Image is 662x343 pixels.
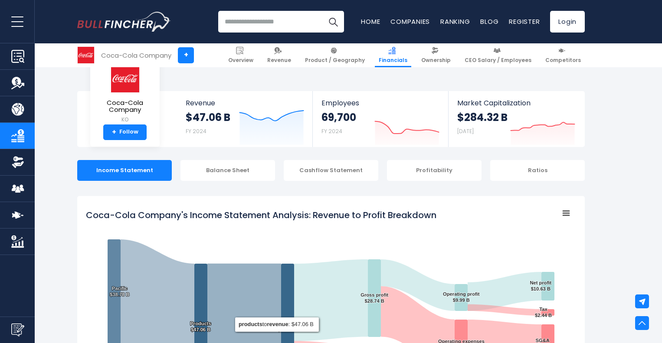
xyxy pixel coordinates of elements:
[480,17,498,26] a: Blog
[86,209,436,221] tspan: Coca-Cola Company's Income Statement Analysis: Revenue to Profit Breakdown
[457,111,508,124] strong: $284.32 B
[421,57,451,64] span: Ownership
[417,43,455,67] a: Ownership
[77,12,171,32] img: Bullfincher logo
[77,12,170,32] a: Go to homepage
[545,57,581,64] span: Competitors
[305,57,365,64] span: Product / Geography
[379,57,407,64] span: Financials
[449,91,584,147] a: Market Capitalization $284.32 B [DATE]
[186,127,206,135] small: FY 2024
[461,43,535,67] a: CEO Salary / Employees
[267,57,291,64] span: Revenue
[321,99,439,107] span: Employees
[490,160,585,181] div: Ratios
[177,91,313,147] a: Revenue $47.06 B FY 2024
[284,160,378,181] div: Cashflow Statement
[97,63,153,124] a: Coca-Cola Company KO
[228,57,253,64] span: Overview
[224,43,257,67] a: Overview
[190,321,211,332] text: Products $47.06 B
[77,160,172,181] div: Income Statement
[375,43,411,67] a: Financials
[186,111,230,124] strong: $47.06 B
[443,291,480,303] text: Operating profit $9.99 B
[277,321,298,332] text: Revenue $47.06 B
[110,64,140,93] img: KO logo
[11,156,24,169] img: Ownership
[361,17,380,26] a: Home
[263,43,295,67] a: Revenue
[78,47,94,63] img: KO logo
[178,47,194,63] a: +
[186,99,304,107] span: Revenue
[301,43,369,67] a: Product / Geography
[322,11,344,33] button: Search
[97,116,153,124] small: KO
[530,280,551,291] text: Net profit $10.63 B
[321,127,342,135] small: FY 2024
[97,99,153,114] span: Coca-Cola Company
[535,307,552,318] text: Tax $2.44 B
[465,57,531,64] span: CEO Salary / Employees
[103,124,147,140] a: +Follow
[360,292,388,304] text: Gross profit $28.74 B
[457,99,575,107] span: Market Capitalization
[390,17,430,26] a: Companies
[440,17,470,26] a: Ranking
[110,286,129,297] text: Pacific $38.78 B
[457,127,474,135] small: [DATE]
[180,160,275,181] div: Balance Sheet
[112,128,116,136] strong: +
[541,43,585,67] a: Competitors
[509,17,540,26] a: Register
[321,111,356,124] strong: 69,700
[550,11,585,33] a: Login
[313,91,448,147] a: Employees 69,700 FY 2024
[387,160,482,181] div: Profitability
[101,50,171,60] div: Coca-Cola Company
